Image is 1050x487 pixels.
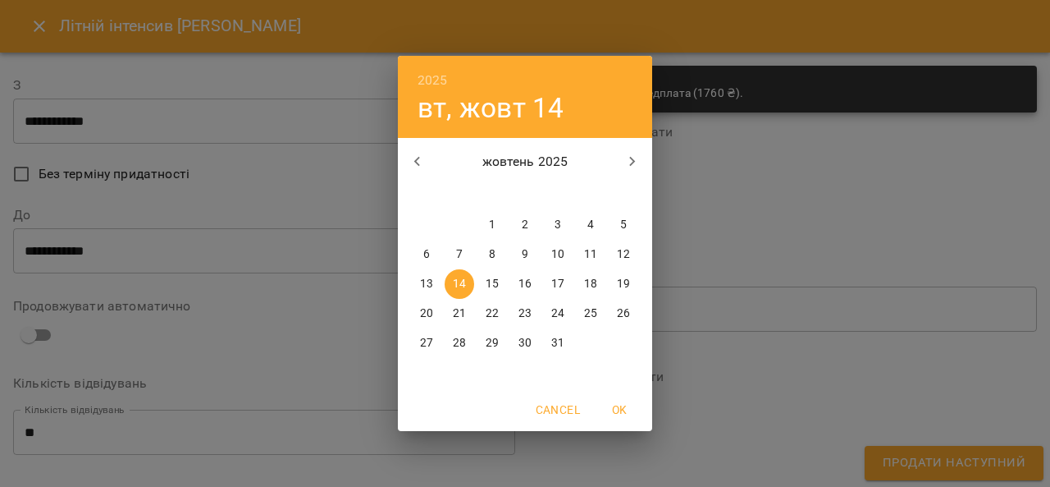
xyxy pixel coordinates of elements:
p: 12 [617,246,630,263]
span: пн [412,186,441,202]
p: 18 [584,276,597,292]
p: 19 [617,276,630,292]
p: 11 [584,246,597,263]
p: 1 [489,217,495,233]
p: 4 [587,217,594,233]
button: 26 [609,299,638,328]
button: Cancel [529,395,587,425]
button: вт, жовт 14 [418,91,564,125]
button: 23 [510,299,540,328]
button: 1 [477,210,507,240]
p: 27 [420,335,433,351]
button: 29 [477,328,507,358]
p: 31 [551,335,564,351]
p: 16 [518,276,532,292]
button: 30 [510,328,540,358]
button: 28 [445,328,474,358]
button: 2 [510,210,540,240]
button: 20 [412,299,441,328]
button: 10 [543,240,573,269]
button: 25 [576,299,605,328]
button: 19 [609,269,638,299]
button: 14 [445,269,474,299]
p: 10 [551,246,564,263]
button: OK [593,395,646,425]
p: 25 [584,306,597,322]
p: 14 [453,276,466,292]
span: вт [445,186,474,202]
span: чт [510,186,540,202]
button: 2025 [418,69,448,92]
p: 29 [486,335,499,351]
p: 24 [551,306,564,322]
p: 20 [420,306,433,322]
p: 7 [456,246,463,263]
p: 30 [518,335,532,351]
span: OK [600,400,639,420]
span: ср [477,186,507,202]
button: 15 [477,269,507,299]
button: 4 [576,210,605,240]
button: 7 [445,240,474,269]
p: 15 [486,276,499,292]
p: 17 [551,276,564,292]
button: 22 [477,299,507,328]
button: 13 [412,269,441,299]
p: 6 [423,246,430,263]
button: 17 [543,269,573,299]
button: 24 [543,299,573,328]
p: 22 [486,306,499,322]
button: 21 [445,299,474,328]
button: 11 [576,240,605,269]
p: 23 [518,306,532,322]
p: 3 [555,217,561,233]
button: 5 [609,210,638,240]
span: Cancel [536,400,580,420]
p: 5 [620,217,627,233]
p: жовтень 2025 [437,152,614,172]
span: сб [576,186,605,202]
button: 8 [477,240,507,269]
button: 31 [543,328,573,358]
p: 28 [453,335,466,351]
p: 26 [617,306,630,322]
button: 16 [510,269,540,299]
button: 27 [412,328,441,358]
span: пт [543,186,573,202]
button: 3 [543,210,573,240]
p: 9 [522,246,528,263]
button: 6 [412,240,441,269]
p: 21 [453,306,466,322]
button: 18 [576,269,605,299]
p: 8 [489,246,495,263]
span: нд [609,186,638,202]
button: 9 [510,240,540,269]
button: 12 [609,240,638,269]
p: 13 [420,276,433,292]
p: 2 [522,217,528,233]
